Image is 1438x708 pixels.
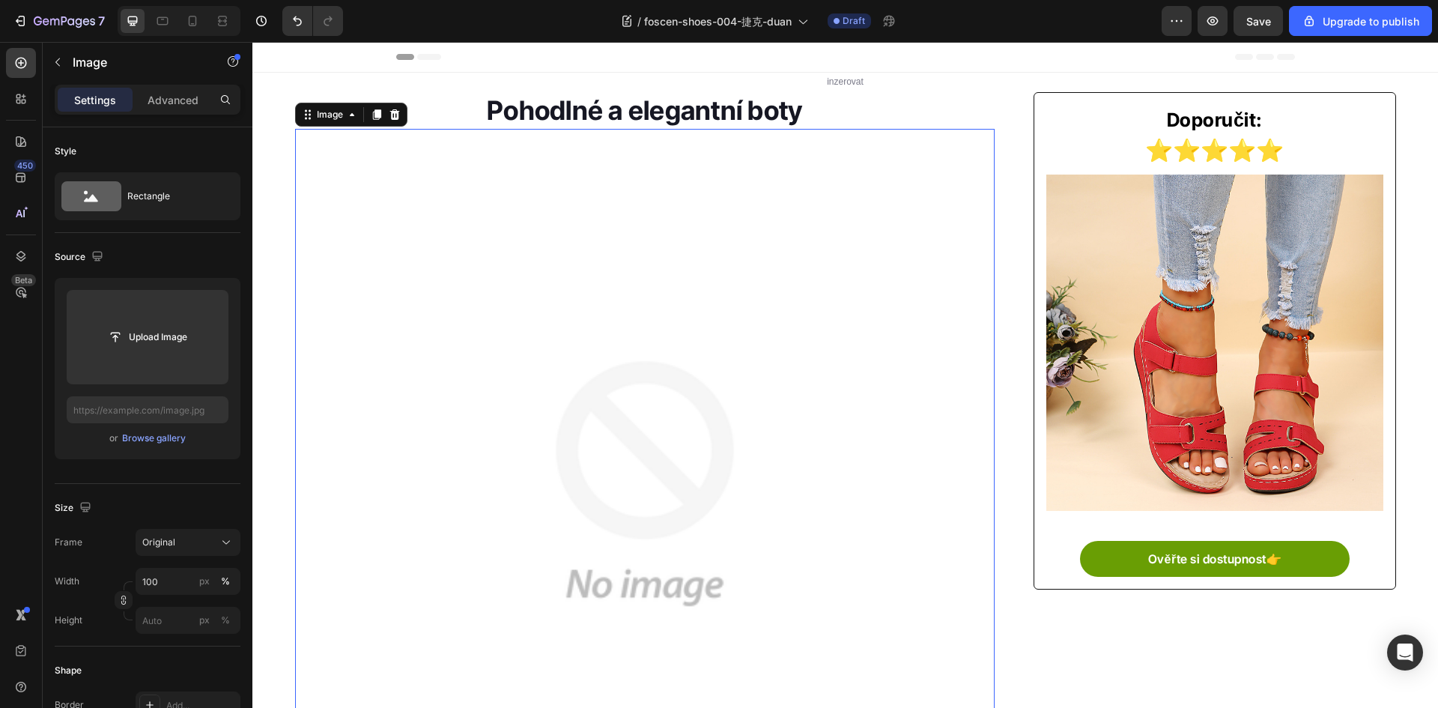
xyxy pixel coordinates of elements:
[1302,13,1419,29] div: Upgrade to publish
[221,614,230,627] div: %
[252,42,1438,708] iframe: Design area
[122,432,186,445] div: Browse gallery
[637,13,641,29] span: /
[893,96,1031,121] strong: ⭐⭐⭐⭐⭐
[195,611,213,629] button: %
[55,664,82,677] div: Shape
[55,247,106,267] div: Source
[221,575,230,588] div: %
[55,145,76,158] div: Style
[74,92,116,108] p: Settings
[644,13,792,29] span: foscen-shoes-004-捷克-duan
[1246,15,1271,28] span: Save
[95,324,200,351] button: Upload Image
[61,66,94,79] div: Image
[199,575,210,588] div: px
[914,67,1010,89] strong: Doporučit:
[199,614,210,627] div: px
[55,614,82,627] label: Height
[1234,6,1283,36] button: Save
[136,568,240,595] input: px%
[98,12,105,30] p: 7
[1289,6,1432,36] button: Upgrade to publish
[843,14,865,28] span: Draft
[148,92,198,108] p: Advanced
[6,6,112,36] button: 7
[216,572,234,590] button: px
[121,431,186,446] button: Browse gallery
[828,499,1096,535] a: Ověřte si dostupnost👉
[136,529,240,556] button: Original
[55,498,94,518] div: Size
[55,575,79,588] label: Width
[67,396,228,423] input: https://example.com/image.jpg
[127,179,219,214] div: Rectangle
[896,508,1030,526] p: Ověřte si dostupnost👉
[109,429,118,447] span: or
[142,536,175,549] span: Original
[14,160,36,172] div: 450
[282,6,343,36] div: Undo/Redo
[216,611,234,629] button: px
[136,607,240,634] input: px%
[73,53,200,71] p: Image
[794,133,1130,469] img: O1CN01YpGtrO1ryByaIAwAh-!!2214250005699-0-cib.jpg
[1387,635,1423,671] div: Open Intercom Messenger
[11,274,36,286] div: Beta
[55,536,82,549] label: Frame
[195,572,213,590] button: %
